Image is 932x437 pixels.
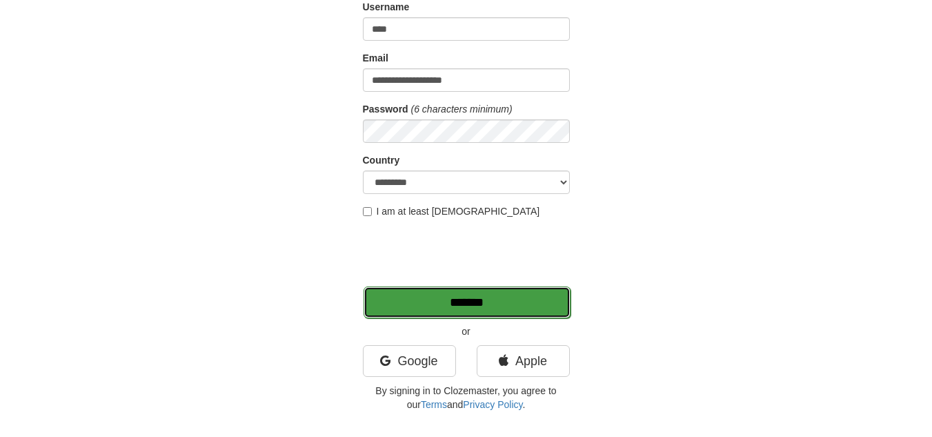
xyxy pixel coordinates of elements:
[363,207,372,216] input: I am at least [DEMOGRAPHIC_DATA]
[363,102,408,116] label: Password
[363,51,388,65] label: Email
[363,324,570,338] p: or
[363,345,456,377] a: Google
[463,399,522,410] a: Privacy Policy
[363,153,400,167] label: Country
[421,399,447,410] a: Terms
[477,345,570,377] a: Apple
[363,384,570,411] p: By signing in to Clozemaster, you agree to our and .
[411,104,513,115] em: (6 characters minimum)
[363,204,540,218] label: I am at least [DEMOGRAPHIC_DATA]
[363,225,573,279] iframe: reCAPTCHA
